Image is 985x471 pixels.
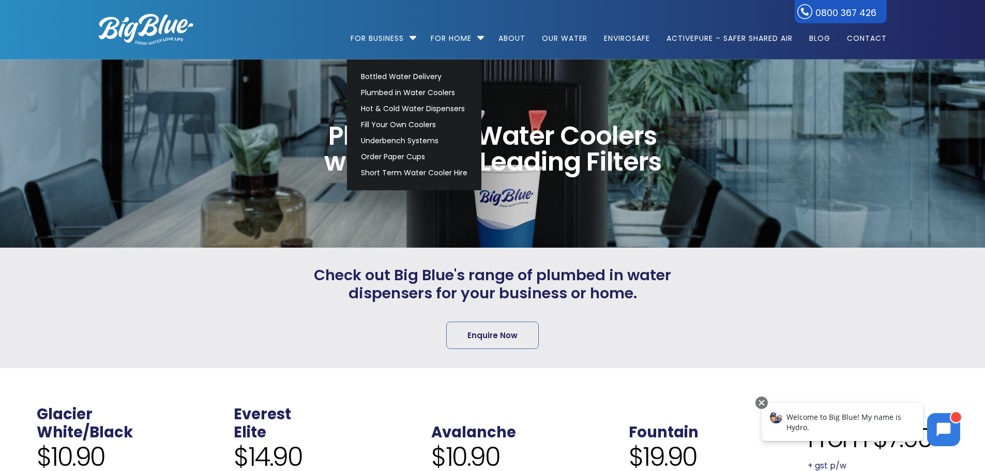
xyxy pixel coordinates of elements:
a: Enquire Now [446,322,539,349]
a: Plumbed in Water Coolers [356,85,472,101]
a: Order Paper Cups [356,149,472,165]
a: Underbench Systems [356,133,472,149]
a: Bottled Water Delivery [356,69,472,85]
span: . [431,404,435,424]
a: Hot & Cold Water Dispensers [356,101,472,117]
span: . [629,404,633,424]
iframe: Chatbot [751,394,971,457]
a: Elite [234,422,266,443]
a: Fountain [629,422,699,443]
img: logo [99,14,193,45]
span: Check out Big Blue's range of plumbed in water dispensers for your business or home. [300,266,685,302]
a: Everest [234,404,291,424]
a: Fill Your Own Coolers [356,117,472,133]
a: Avalanche [431,422,516,443]
span: Plumbed In Water Coolers with Market Leading Filters [305,123,680,175]
span: . [808,385,812,406]
a: White/Black [37,422,133,443]
a: Short Term Water Cooler Hire [356,165,472,181]
a: Glacier [37,404,93,424]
